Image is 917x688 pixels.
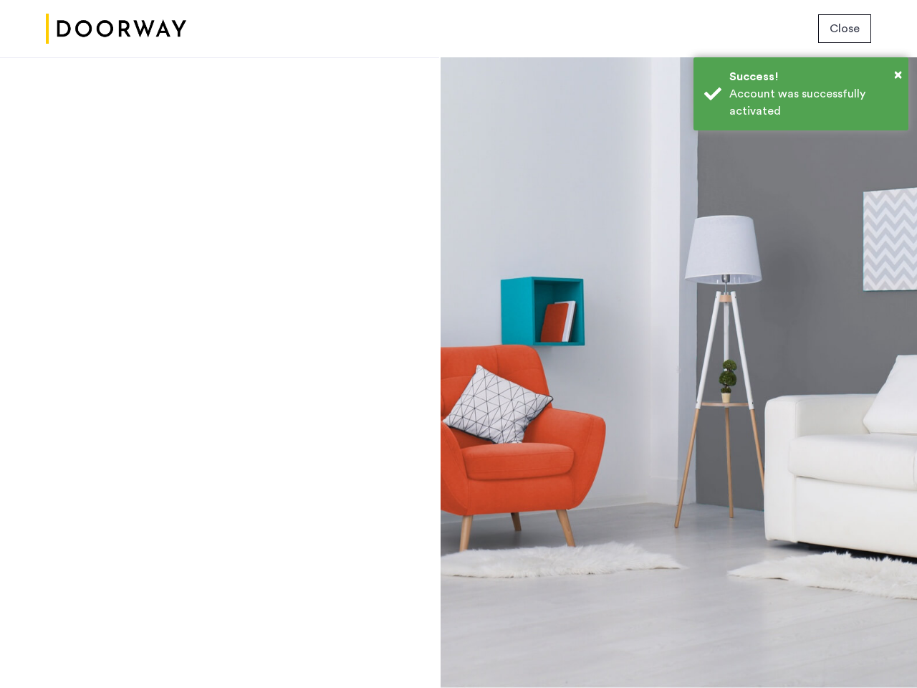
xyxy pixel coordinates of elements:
[729,68,898,85] div: Success!
[894,67,902,82] span: ×
[830,20,860,37] span: Close
[46,2,186,56] img: logo
[729,85,898,120] div: Account was successfully activated
[894,64,902,85] button: Close
[818,14,871,43] button: button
